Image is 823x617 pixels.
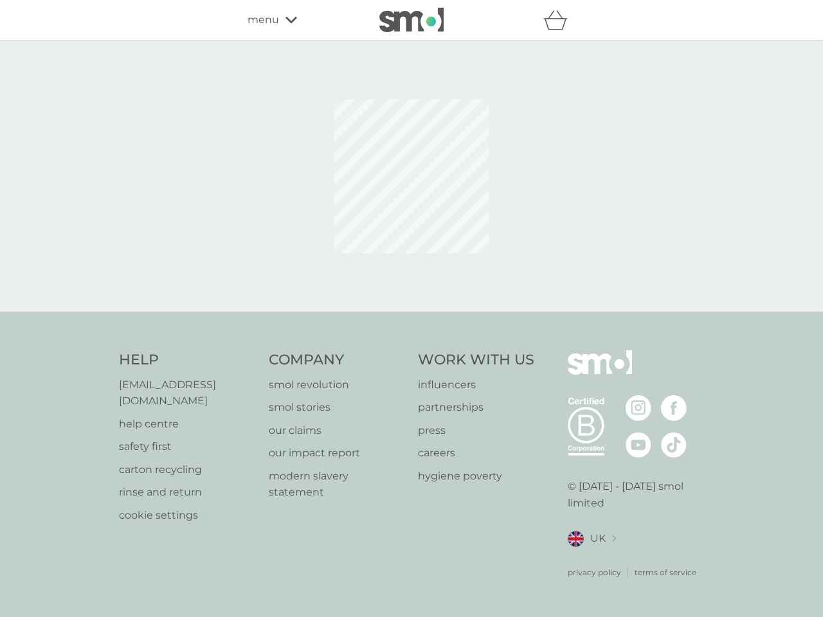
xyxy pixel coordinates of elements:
a: help centre [119,416,256,433]
a: our claims [269,422,406,439]
h4: Company [269,350,406,370]
img: select a new location [612,535,616,542]
a: rinse and return [119,484,256,501]
img: UK flag [568,531,584,547]
a: our impact report [269,445,406,461]
a: partnerships [418,399,534,416]
a: press [418,422,534,439]
img: smol [568,350,632,394]
a: carton recycling [119,461,256,478]
a: influencers [418,377,534,393]
img: smol [379,8,444,32]
a: [EMAIL_ADDRESS][DOMAIN_NAME] [119,377,256,409]
h4: Work With Us [418,350,534,370]
a: terms of service [635,566,696,578]
a: careers [418,445,534,461]
h4: Help [119,350,256,370]
img: visit the smol Facebook page [661,395,687,421]
span: menu [248,12,279,28]
a: modern slavery statement [269,468,406,501]
img: visit the smol Tiktok page [661,432,687,458]
a: privacy policy [568,566,621,578]
a: smol stories [269,399,406,416]
a: hygiene poverty [418,468,534,485]
p: © [DATE] - [DATE] smol limited [568,478,705,511]
img: visit the smol Youtube page [626,432,651,458]
a: smol revolution [269,377,406,393]
a: cookie settings [119,507,256,524]
img: visit the smol Instagram page [626,395,651,421]
span: UK [590,530,606,547]
a: safety first [119,438,256,455]
div: basket [543,7,575,33]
